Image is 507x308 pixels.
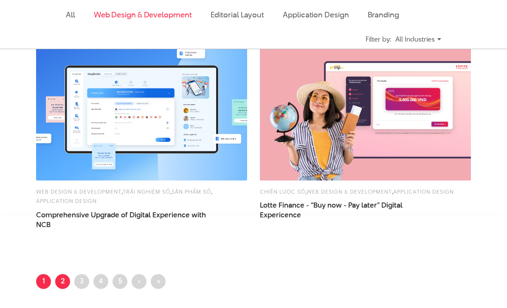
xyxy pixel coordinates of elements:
span: Expericence [260,210,301,220]
div: All Industries [395,32,441,47]
a: 2 [55,274,70,289]
span: › [138,276,141,286]
a: Trải nghiệm số [123,188,170,195]
a: All [66,9,75,20]
a: Web Design & Development [36,188,121,195]
a: Editorial Layout [211,9,265,20]
a: Web Design & Development [307,188,392,195]
a: Application Design [283,9,349,20]
img: Thumbnail [260,39,471,180]
div: Filter by: [366,32,391,47]
div: , , [260,187,471,196]
span: Lotte Finance - “Buy now - Pay later” Digital [260,200,430,220]
span: NCB [36,220,51,230]
a: Lotte Finance - “Buy now - Pay later” DigitalExpericence [260,200,430,220]
a: Sản phẩm số [172,188,211,195]
a: 4 [93,274,108,289]
a: 3 [74,274,89,289]
a: Chiến lược số [260,188,305,195]
img: Nâng cấp trải nghiệm số toàn diện với ngân hàng NCB [36,39,247,180]
a: Branding [368,9,399,20]
a: Application Design [393,188,454,195]
span: » [156,276,161,286]
span: Comprehensive Upgrade of Digital Experience with [36,210,206,230]
a: 5 [113,274,127,289]
a: Comprehensive Upgrade of Digital Experience withNCB [36,210,206,230]
a: Web Design & Development [94,9,192,20]
div: , , , [36,187,247,206]
a: Application Design [36,197,97,205]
